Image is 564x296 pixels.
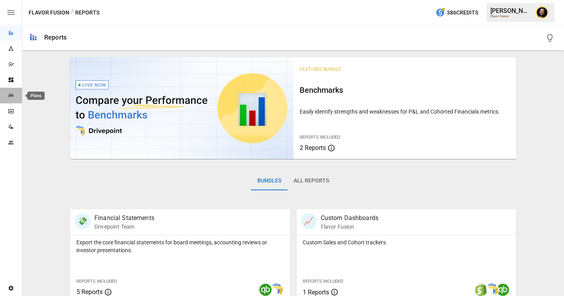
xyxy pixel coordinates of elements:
div: Reports [44,34,67,41]
button: Ciaran Nugent [531,2,553,23]
span: Reports Included [76,279,117,284]
div: [PERSON_NAME] [490,7,531,14]
div: / [71,8,74,18]
span: 5 Reports [76,288,103,296]
p: Drivepoint Team [94,223,154,231]
img: quickbooks [497,283,509,296]
img: Ciaran Nugent [536,6,548,19]
p: Easily identify strengths and weaknesses for P&L and Cohorted Financials metrics. [300,108,510,116]
span: 2 Reports [300,144,326,152]
img: video thumbnail [70,57,293,159]
img: quickbooks [259,283,272,296]
img: smart model [486,283,498,296]
span: Reports Included [303,279,343,284]
div: Flavor Fusion [490,14,531,18]
div: 📈 [301,213,317,229]
span: 1 Reports [303,289,329,296]
span: Reports Included [300,135,340,140]
button: All Reports [287,171,335,190]
div: Plans [27,92,45,100]
button: Bundles [251,171,287,190]
button: Flavor Fusion [29,8,69,18]
p: Export the core financial statements for board meetings, accounting reviews or investor presentat... [76,238,284,254]
p: Custom Sales and Cohort trackers. [303,238,510,246]
span: 386 Credits [447,8,478,18]
span: Featured Bundle [300,67,341,72]
p: Flavor Fusion [321,223,379,231]
div: 💸 [75,213,90,229]
img: smart model [270,283,283,296]
button: 386Credits [432,5,481,20]
h6: Benchmarks [300,84,510,96]
p: Financial Statements [94,213,154,223]
img: shopify [475,283,487,296]
p: Custom Dashboards [321,213,379,223]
